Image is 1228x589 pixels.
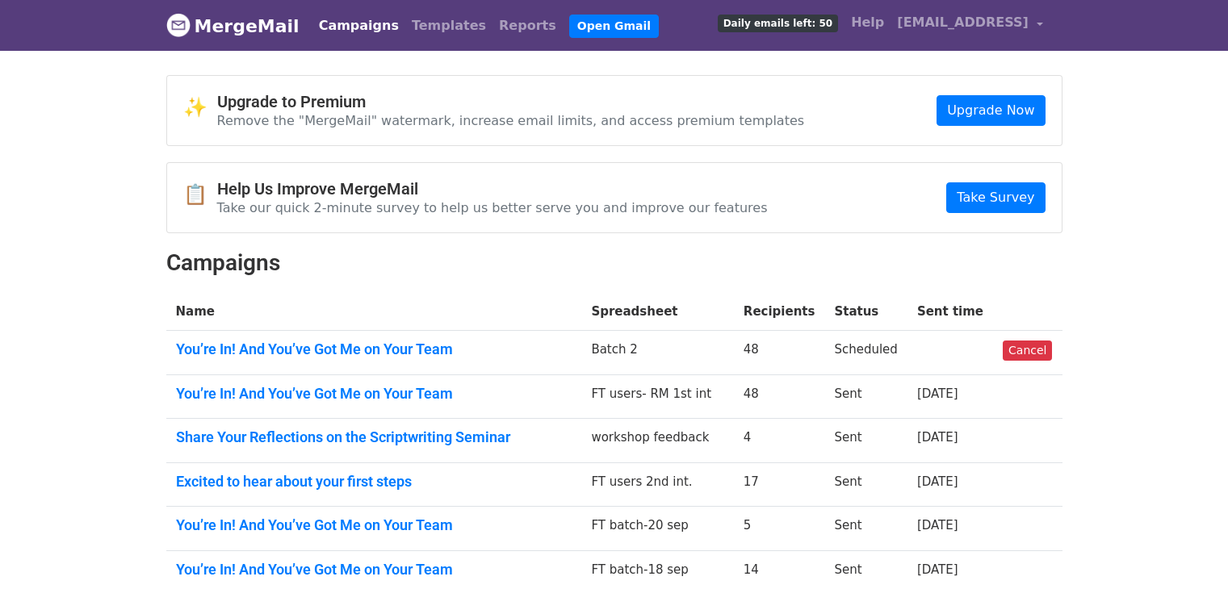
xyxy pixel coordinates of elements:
[917,518,958,533] a: [DATE]
[581,331,733,375] td: Batch 2
[824,507,907,551] td: Sent
[917,562,958,577] a: [DATE]
[581,293,733,331] th: Spreadsheet
[891,6,1049,44] a: [EMAIL_ADDRESS]
[176,428,572,446] a: Share Your Reflections on the Scriptwriting Seminar
[176,516,572,534] a: You’re In! And You’ve Got Me on Your Team
[711,6,845,39] a: Daily emails left: 50
[176,340,572,358] a: You’re In! And You’ve Got Me on Your Team
[734,293,825,331] th: Recipients
[734,374,825,419] td: 48
[917,474,958,489] a: [DATE]
[824,293,907,331] th: Status
[176,385,572,403] a: You’re In! And You’ve Got Me on Your Team
[166,293,582,331] th: Name
[734,419,825,463] td: 4
[1003,340,1052,361] a: Cancel
[569,15,659,38] a: Open Gmail
[824,374,907,419] td: Sent
[581,374,733,419] td: FT users- RM 1st int
[166,9,300,43] a: MergeMail
[166,249,1062,277] h2: Campaigns
[824,462,907,507] td: Sent
[917,430,958,445] a: [DATE]
[183,183,217,207] span: 📋
[718,15,838,32] span: Daily emails left: 50
[217,92,805,111] h4: Upgrade to Premium
[917,386,958,401] a: [DATE]
[946,182,1045,213] a: Take Survey
[217,179,768,198] h4: Help Us Improve MergeMail
[897,13,1029,32] span: [EMAIL_ADDRESS]
[824,419,907,463] td: Sent
[217,112,805,129] p: Remove the "MergeMail" watermark, increase email limits, and access premium templates
[581,507,733,551] td: FT batch-20 sep
[176,473,572,491] a: Excited to hear about your first steps
[183,96,217,119] span: ✨
[581,419,733,463] td: workshop feedback
[405,10,492,42] a: Templates
[217,199,768,216] p: Take our quick 2-minute survey to help us better serve you and improve our features
[492,10,563,42] a: Reports
[734,462,825,507] td: 17
[907,293,993,331] th: Sent time
[824,331,907,375] td: Scheduled
[581,462,733,507] td: FT users 2nd int.
[176,561,572,579] a: You’re In! And You’ve Got Me on Your Team
[845,6,891,39] a: Help
[312,10,405,42] a: Campaigns
[166,13,191,37] img: MergeMail logo
[734,331,825,375] td: 48
[937,95,1045,126] a: Upgrade Now
[734,507,825,551] td: 5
